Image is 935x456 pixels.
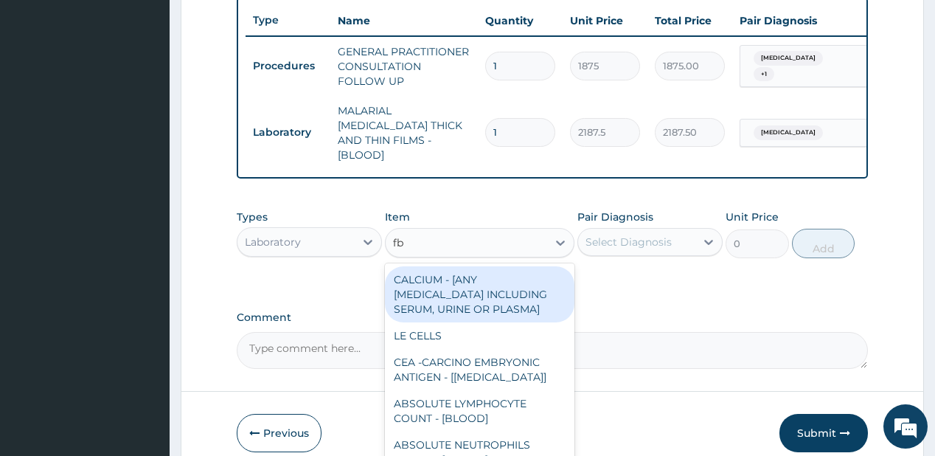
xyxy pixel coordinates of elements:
button: Previous [237,414,321,452]
th: Unit Price [563,6,647,35]
div: CEA -CARCINO EMBRYONIC ANTIGEN - [[MEDICAL_DATA]] [385,349,574,390]
div: LE CELLS [385,322,574,349]
button: Add [792,229,855,258]
textarea: Type your message and hit 'Enter' [7,301,281,353]
td: GENERAL PRACTITIONER CONSULTATION FOLLOW UP [330,37,478,96]
div: CALCIUM - [ANY [MEDICAL_DATA] INCLUDING SERUM, URINE OR PLASMA] [385,266,574,322]
img: d_794563401_company_1708531726252_794563401 [27,74,60,111]
th: Quantity [478,6,563,35]
span: We're online! [86,135,204,284]
div: Chat with us now [77,83,248,102]
label: Unit Price [726,210,779,224]
div: Select Diagnosis [585,235,672,249]
td: MALARIAL [MEDICAL_DATA] THICK AND THIN FILMS - [BLOOD] [330,96,478,170]
td: Laboratory [246,119,330,146]
button: Submit [779,414,868,452]
div: ABSOLUTE LYMPHOCYTE COUNT - [BLOOD] [385,390,574,432]
div: Laboratory [245,235,301,249]
span: [MEDICAL_DATA] [754,125,823,140]
td: Procedures [246,52,330,80]
label: Item [385,210,410,224]
div: Minimize live chat window [242,7,277,43]
th: Type [246,7,330,34]
span: + 1 [754,67,774,82]
label: Pair Diagnosis [577,210,653,224]
span: [MEDICAL_DATA] [754,51,823,66]
th: Pair Diagnosis [732,6,894,35]
th: Name [330,6,478,35]
th: Total Price [647,6,732,35]
label: Types [237,211,268,224]
label: Comment [237,311,867,324]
